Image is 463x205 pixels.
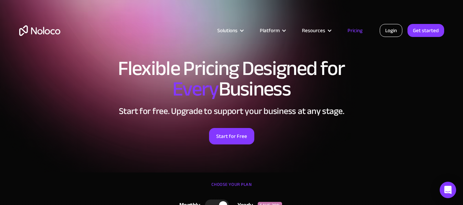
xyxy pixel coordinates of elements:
[19,25,60,36] a: home
[260,26,280,35] div: Platform
[217,26,237,35] div: Solutions
[172,70,219,108] span: Every
[380,24,402,37] a: Login
[440,182,456,198] div: Open Intercom Messenger
[19,58,444,99] h1: Flexible Pricing Designed for Business
[302,26,325,35] div: Resources
[209,128,254,144] a: Start for Free
[251,26,293,35] div: Platform
[293,26,339,35] div: Resources
[19,106,444,116] h2: Start for free. Upgrade to support your business at any stage.
[19,179,444,196] div: CHOOSE YOUR PLAN
[407,24,444,37] a: Get started
[209,26,251,35] div: Solutions
[339,26,371,35] a: Pricing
